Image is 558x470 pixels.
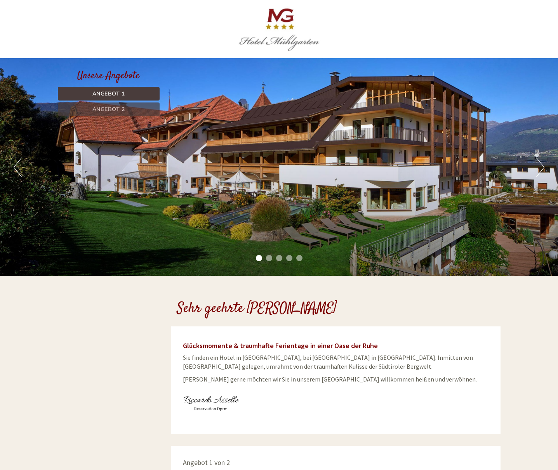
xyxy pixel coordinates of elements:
[183,375,489,384] p: [PERSON_NAME] gerne möchten wir Sie in unserem [GEOGRAPHIC_DATA] willkommen heißen und verwöhnen.
[14,158,22,177] button: Previous
[183,341,378,350] span: Glücksmomente & traumhafte Ferientage in einer Oase der Ruhe
[92,90,125,97] span: Angebot 1
[92,106,125,113] span: Angebot 2
[183,458,230,467] span: Angebot 1 von 2
[183,388,240,419] img: user-152.jpg
[536,158,544,177] button: Next
[58,69,160,83] div: Unsere Angebote
[177,301,337,317] h1: Sehr geehrte [PERSON_NAME]
[183,354,473,370] span: Sie finden ein Hotel in [GEOGRAPHIC_DATA], bei [GEOGRAPHIC_DATA] in [GEOGRAPHIC_DATA]. Inmitten v...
